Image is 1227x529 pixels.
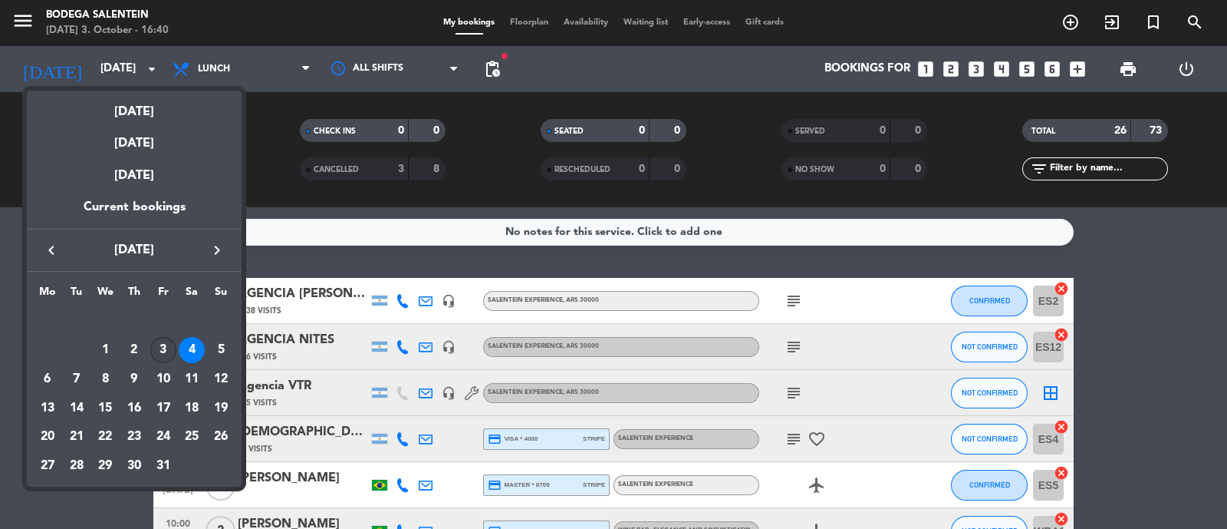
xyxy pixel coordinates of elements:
[90,394,120,423] td: October 15, 2025
[92,337,118,363] div: 1
[178,336,207,365] td: October 4, 2025
[120,283,149,307] th: Thursday
[149,365,178,394] td: October 10, 2025
[149,451,178,481] td: October 31, 2025
[35,366,61,392] div: 6
[120,451,149,481] td: October 30, 2025
[120,394,149,423] td: October 16, 2025
[42,241,61,260] i: keyboard_arrow_left
[65,240,203,260] span: [DATE]
[33,422,62,451] td: October 20, 2025
[121,366,147,392] div: 9
[92,453,118,479] div: 29
[64,424,90,450] div: 21
[27,197,242,229] div: Current bookings
[206,336,235,365] td: October 5, 2025
[149,394,178,423] td: October 17, 2025
[33,307,235,336] td: OCT
[179,366,205,392] div: 11
[179,424,205,450] div: 25
[90,336,120,365] td: October 1, 2025
[208,337,234,363] div: 5
[206,394,235,423] td: October 19, 2025
[206,283,235,307] th: Sunday
[178,422,207,451] td: October 25, 2025
[206,365,235,394] td: October 12, 2025
[203,240,231,260] button: keyboard_arrow_right
[121,453,147,479] div: 30
[62,365,91,394] td: October 7, 2025
[38,240,65,260] button: keyboard_arrow_left
[62,422,91,451] td: October 21, 2025
[120,365,149,394] td: October 9, 2025
[92,424,118,450] div: 22
[62,451,91,481] td: October 28, 2025
[208,424,234,450] div: 26
[33,451,62,481] td: October 27, 2025
[90,451,120,481] td: October 29, 2025
[90,422,120,451] td: October 22, 2025
[121,395,147,422] div: 16
[208,366,234,392] div: 12
[33,394,62,423] td: October 13, 2025
[27,154,242,197] div: [DATE]
[149,336,178,365] td: October 3, 2025
[178,283,207,307] th: Saturday
[206,422,235,451] td: October 26, 2025
[149,283,178,307] th: Friday
[90,365,120,394] td: October 8, 2025
[150,337,176,363] div: 3
[121,424,147,450] div: 23
[150,366,176,392] div: 10
[150,453,176,479] div: 31
[62,394,91,423] td: October 14, 2025
[27,122,242,154] div: [DATE]
[90,283,120,307] th: Wednesday
[149,422,178,451] td: October 24, 2025
[64,366,90,392] div: 7
[27,91,242,122] div: [DATE]
[179,337,205,363] div: 4
[33,283,62,307] th: Monday
[35,395,61,422] div: 13
[62,283,91,307] th: Tuesday
[178,394,207,423] td: October 18, 2025
[120,422,149,451] td: October 23, 2025
[120,336,149,365] td: October 2, 2025
[64,395,90,422] div: 14
[208,241,226,260] i: keyboard_arrow_right
[33,365,62,394] td: October 6, 2025
[35,424,61,450] div: 20
[179,395,205,422] div: 18
[92,366,118,392] div: 8
[64,453,90,479] div: 28
[35,453,61,479] div: 27
[92,395,118,422] div: 15
[178,365,207,394] td: October 11, 2025
[150,395,176,422] div: 17
[208,395,234,422] div: 19
[121,337,147,363] div: 2
[150,424,176,450] div: 24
